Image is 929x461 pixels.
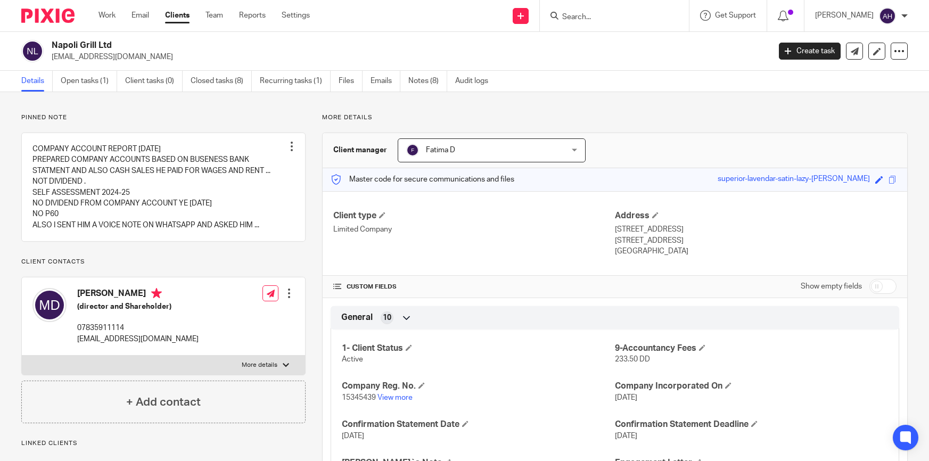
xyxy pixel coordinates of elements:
[52,52,763,62] p: [EMAIL_ADDRESS][DOMAIN_NAME]
[615,343,888,354] h4: 9-Accountancy Fees
[342,343,615,354] h4: 1- Client Status
[718,174,870,186] div: superior-lavendar-satin-lazy-[PERSON_NAME]
[406,144,419,157] img: svg%3E
[615,235,897,246] p: [STREET_ADDRESS]
[77,288,199,301] h4: [PERSON_NAME]
[342,381,615,392] h4: Company Reg. No.
[615,210,897,221] h4: Address
[21,40,44,62] img: svg%3E
[339,71,363,92] a: Files
[342,394,376,401] span: 15345439
[615,356,650,363] span: 233.50 DD
[260,71,331,92] a: Recurring tasks (1)
[426,146,455,154] span: Fatima D
[282,10,310,21] a: Settings
[205,10,223,21] a: Team
[242,361,277,369] p: More details
[342,356,363,363] span: Active
[32,288,67,322] img: svg%3E
[615,419,888,430] h4: Confirmation Statement Deadline
[333,145,387,155] h3: Client manager
[98,10,116,21] a: Work
[21,439,306,448] p: Linked clients
[239,10,266,21] a: Reports
[715,12,756,19] span: Get Support
[333,210,615,221] h4: Client type
[801,281,862,292] label: Show empty fields
[165,10,190,21] a: Clients
[879,7,896,24] img: svg%3E
[371,71,400,92] a: Emails
[52,40,621,51] h2: Napoli Grill Ltd
[779,43,841,60] a: Create task
[333,224,615,235] p: Limited Company
[21,258,306,266] p: Client contacts
[21,71,53,92] a: Details
[151,288,162,299] i: Primary
[377,394,413,401] a: View more
[125,71,183,92] a: Client tasks (0)
[342,432,364,440] span: [DATE]
[561,13,657,22] input: Search
[21,9,75,23] img: Pixie
[455,71,496,92] a: Audit logs
[126,394,201,410] h4: + Add contact
[383,312,391,323] span: 10
[322,113,908,122] p: More details
[615,381,888,392] h4: Company Incorporated On
[615,246,897,257] p: [GEOGRAPHIC_DATA]
[342,419,615,430] h4: Confirmation Statement Date
[615,224,897,235] p: [STREET_ADDRESS]
[131,10,149,21] a: Email
[61,71,117,92] a: Open tasks (1)
[77,334,199,344] p: [EMAIL_ADDRESS][DOMAIN_NAME]
[408,71,447,92] a: Notes (8)
[21,113,306,122] p: Pinned note
[333,283,615,291] h4: CUSTOM FIELDS
[77,323,199,333] p: 07835911114
[341,312,373,323] span: General
[615,432,637,440] span: [DATE]
[331,174,514,185] p: Master code for secure communications and files
[191,71,252,92] a: Closed tasks (8)
[815,10,874,21] p: [PERSON_NAME]
[77,301,199,312] h5: (director and Shareholder)
[615,394,637,401] span: [DATE]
